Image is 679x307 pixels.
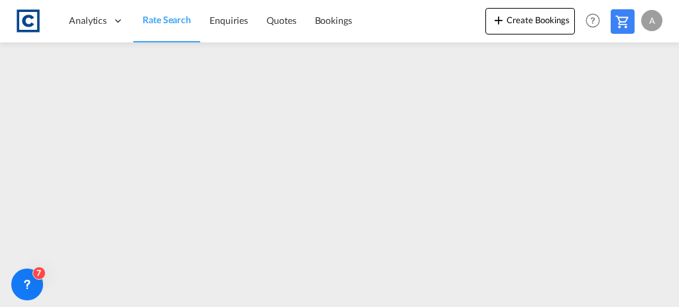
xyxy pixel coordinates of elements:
[210,15,248,26] span: Enquiries
[143,14,191,25] span: Rate Search
[491,12,507,28] md-icon: icon-plus 400-fg
[10,237,56,287] iframe: Chat
[315,15,352,26] span: Bookings
[69,14,107,27] span: Analytics
[582,9,604,32] span: Help
[582,9,611,33] div: Help
[641,10,662,31] div: A
[485,8,575,34] button: icon-plus 400-fgCreate Bookings
[267,15,296,26] span: Quotes
[13,6,43,36] img: 1fdb9190129311efbfaf67cbb4249bed.jpeg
